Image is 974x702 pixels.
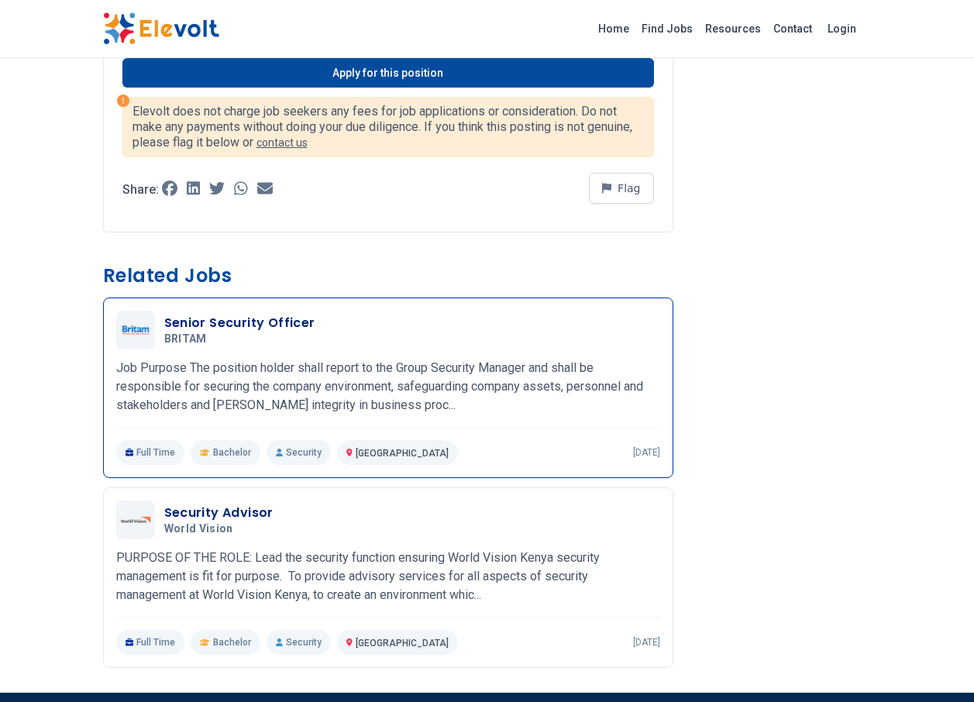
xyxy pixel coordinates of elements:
p: PURPOSE OF THE ROLE: Lead the security function ensuring World Vision Kenya security management i... [116,549,660,604]
a: World VisionSecurity AdvisorWorld VisionPURPOSE OF THE ROLE: Lead the security function ensuring ... [116,501,660,655]
span: [GEOGRAPHIC_DATA] [356,448,449,459]
p: Security [267,440,331,465]
span: Bachelor [213,446,251,459]
img: Elevolt [103,12,219,45]
p: [DATE] [633,446,660,459]
h3: Security Advisor [164,504,274,522]
a: Contact [767,16,818,41]
a: Apply for this position [122,58,654,88]
a: Login [818,13,866,44]
iframe: Chat Widget [897,628,974,702]
p: Elevolt does not charge job seekers any fees for job applications or consideration. Do not make a... [133,104,644,150]
p: Share: [122,184,159,196]
h3: Senior Security Officer [164,314,315,332]
img: World Vision [120,516,151,524]
p: Full Time [116,440,185,465]
p: Full Time [116,630,185,655]
a: contact us [256,136,308,149]
a: Find Jobs [635,16,699,41]
span: [GEOGRAPHIC_DATA] [356,638,449,649]
p: Security [267,630,331,655]
a: Resources [699,16,767,41]
p: Job Purpose The position holder shall report to the Group Security Manager and shall be responsib... [116,359,660,415]
span: World Vision [164,522,233,536]
h3: Related Jobs [103,263,673,288]
a: BRITAMSenior Security OfficerBRITAMJob Purpose The position holder shall report to the Group Secu... [116,311,660,465]
button: Flag [589,173,654,204]
img: BRITAM [120,325,151,336]
span: BRITAM [164,332,207,346]
p: [DATE] [633,636,660,649]
span: Bachelor [213,636,251,649]
a: Home [592,16,635,41]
